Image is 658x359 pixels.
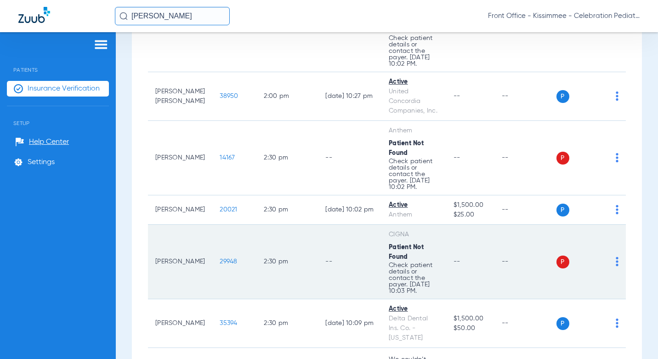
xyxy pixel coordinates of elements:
[389,126,439,136] div: Anthem
[389,17,424,33] span: Patient Not Found
[318,195,381,225] td: [DATE] 10:02 PM
[494,225,556,299] td: --
[18,7,50,23] img: Zuub Logo
[494,121,556,195] td: --
[119,12,128,20] img: Search Icon
[556,256,569,268] span: P
[15,137,69,147] a: Help Center
[220,154,235,161] span: 14167
[389,244,424,260] span: Patient Not Found
[28,84,100,93] span: Insurance Verification
[454,314,487,324] span: $1,500.00
[454,210,487,220] span: $25.00
[148,299,212,348] td: [PERSON_NAME]
[454,324,487,333] span: $50.00
[28,158,55,167] span: Settings
[389,140,424,156] span: Patient Not Found
[148,195,212,225] td: [PERSON_NAME]
[220,320,237,326] span: 35394
[454,93,460,99] span: --
[389,314,439,343] div: Delta Dental Ins. Co. - [US_STATE]
[454,258,460,265] span: --
[318,72,381,121] td: [DATE] 10:27 PM
[389,262,439,294] p: Check patient details or contact the payer. [DATE] 10:03 PM.
[29,137,69,147] span: Help Center
[389,87,439,116] div: United Concordia Companies, Inc.
[616,153,618,162] img: group-dot-blue.svg
[220,206,237,213] span: 20021
[556,90,569,103] span: P
[389,210,439,220] div: Anthem
[494,195,556,225] td: --
[556,152,569,165] span: P
[256,299,318,348] td: 2:30 PM
[612,315,658,359] iframe: Chat Widget
[256,121,318,195] td: 2:30 PM
[556,317,569,330] span: P
[488,11,640,21] span: Front Office - Kissimmee - Celebration Pediatric Dentistry
[94,39,108,50] img: hamburger-icon
[454,200,487,210] span: $1,500.00
[220,93,238,99] span: 38950
[389,230,439,239] div: CIGNA
[389,158,439,190] p: Check patient details or contact the payer. [DATE] 10:02 PM.
[148,72,212,121] td: [PERSON_NAME] [PERSON_NAME]
[148,225,212,299] td: [PERSON_NAME]
[616,91,618,101] img: group-dot-blue.svg
[318,299,381,348] td: [DATE] 10:09 PM
[494,72,556,121] td: --
[389,77,439,87] div: Active
[494,299,556,348] td: --
[616,257,618,266] img: group-dot-blue.svg
[7,53,109,73] span: Patients
[256,195,318,225] td: 2:30 PM
[454,154,460,161] span: --
[389,200,439,210] div: Active
[389,304,439,314] div: Active
[148,121,212,195] td: [PERSON_NAME]
[318,121,381,195] td: --
[616,205,618,214] img: group-dot-blue.svg
[256,72,318,121] td: 2:00 PM
[256,225,318,299] td: 2:30 PM
[7,106,109,126] span: Setup
[115,7,230,25] input: Search for patients
[389,35,439,67] p: Check patient details or contact the payer. [DATE] 10:02 PM.
[556,204,569,217] span: P
[318,225,381,299] td: --
[220,258,237,265] span: 29948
